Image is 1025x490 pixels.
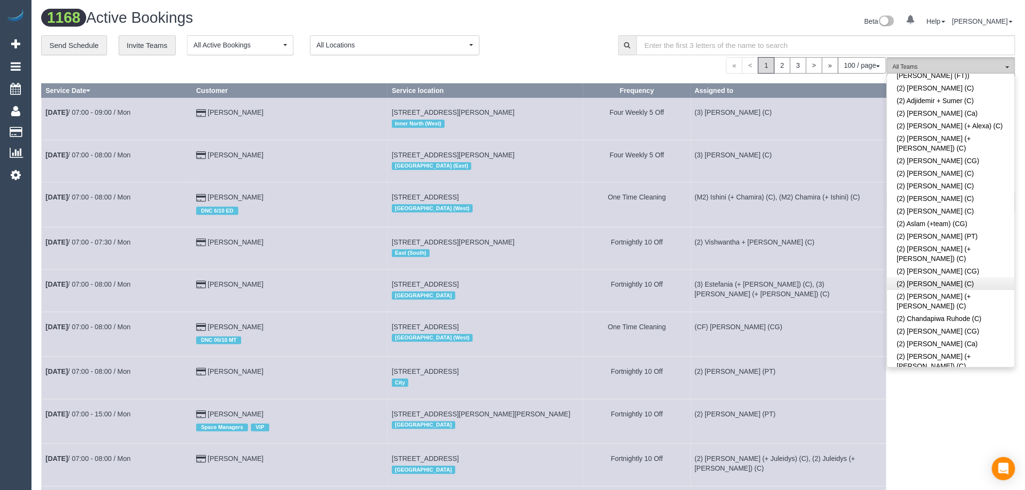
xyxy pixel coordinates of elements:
[583,183,690,227] td: Frequency
[316,40,467,50] span: All Locations
[42,444,192,486] td: Schedule date
[583,227,690,269] td: Frequency
[887,120,1015,132] a: (2) [PERSON_NAME] (+ Alexa) (C)
[388,357,583,399] td: Service location
[388,270,583,312] td: Service location
[887,325,1015,337] a: (2) [PERSON_NAME] (CG)
[887,180,1015,192] a: (2) [PERSON_NAME] (C)
[392,463,579,476] div: Location
[865,17,895,25] a: Beta
[887,94,1015,107] a: (2) Adjidemir + Sumer (C)
[388,312,583,356] td: Service location
[192,98,388,140] td: Customer
[46,108,68,116] b: [DATE]
[196,281,206,288] i: Credit Card Payment
[583,98,690,140] td: Frequency
[208,280,264,288] a: [PERSON_NAME]
[691,227,886,269] td: Assigned to
[758,57,775,74] span: 1
[119,35,176,56] a: Invite Teams
[192,140,388,182] td: Customer
[388,98,583,140] td: Service location
[392,367,459,375] span: [STREET_ADDRESS]
[392,162,471,170] span: [GEOGRAPHIC_DATA] (East)
[887,217,1015,230] a: (2) Aslam (+team) (CG)
[192,183,388,227] td: Customer
[46,323,68,331] b: [DATE]
[583,312,690,356] td: Frequency
[392,289,579,302] div: Location
[392,466,455,474] span: [GEOGRAPHIC_DATA]
[392,332,579,344] div: Location
[992,457,1015,480] div: Open Intercom Messenger
[41,10,521,26] h1: Active Bookings
[392,160,579,172] div: Location
[208,410,264,418] a: [PERSON_NAME]
[392,202,579,214] div: Location
[822,57,839,74] a: »
[388,227,583,269] td: Service location
[196,456,206,462] i: Credit Card Payment
[691,183,886,227] td: Assigned to
[790,57,807,74] a: 3
[887,57,1015,72] ol: All Teams
[6,10,25,23] img: Automaid Logo
[46,367,131,375] a: [DATE]/ 07:00 - 08:00 / Mon
[192,312,388,356] td: Customer
[208,151,264,159] a: [PERSON_NAME]
[42,227,192,269] td: Schedule date
[878,15,894,28] img: New interface
[187,35,294,55] button: All Active Bookings
[583,140,690,182] td: Frequency
[583,357,690,399] td: Frequency
[806,57,823,74] a: >
[192,84,388,98] th: Customer
[46,151,68,159] b: [DATE]
[196,239,206,246] i: Credit Card Payment
[251,424,269,431] span: VIP
[388,183,583,227] td: Service location
[887,107,1015,120] a: (2) [PERSON_NAME] (Ca)
[392,334,473,342] span: [GEOGRAPHIC_DATA] (West)
[196,368,206,375] i: Credit Card Payment
[893,63,1003,71] span: All Teams
[196,195,206,201] i: Credit Card Payment
[887,350,1015,372] a: (2) [PERSON_NAME] (+ [PERSON_NAME]) (C)
[392,379,408,386] span: City
[392,291,455,299] span: [GEOGRAPHIC_DATA]
[887,243,1015,265] a: (2) [PERSON_NAME] (+ [PERSON_NAME]) (C)
[392,410,571,418] span: [STREET_ADDRESS][PERSON_NAME][PERSON_NAME]
[887,154,1015,167] a: (2) [PERSON_NAME] (CG)
[887,277,1015,290] a: (2) [PERSON_NAME] (C)
[392,117,579,130] div: Location
[838,57,886,74] button: 100 / page
[42,270,192,312] td: Schedule date
[46,410,68,418] b: [DATE]
[208,323,264,331] a: [PERSON_NAME]
[42,357,192,399] td: Schedule date
[887,132,1015,154] a: (2) [PERSON_NAME] (+ [PERSON_NAME]) (C)
[41,35,107,56] a: Send Schedule
[887,192,1015,205] a: (2) [PERSON_NAME] (C)
[196,324,206,331] i: Credit Card Payment
[691,444,886,486] td: Assigned to
[392,323,459,331] span: [STREET_ADDRESS]
[392,419,579,431] div: Location
[46,455,68,462] b: [DATE]
[42,399,192,444] td: Schedule date
[887,312,1015,325] a: (2) Chandapiwa Ruhode (C)
[196,207,238,214] span: DNC 6/10 ED
[392,376,579,389] div: Location
[392,249,430,257] span: East (South)
[392,421,455,429] span: [GEOGRAPHIC_DATA]
[726,57,886,74] nav: Pagination navigation
[927,17,946,25] a: Help
[208,455,264,462] a: [PERSON_NAME]
[46,280,131,288] a: [DATE]/ 07:00 - 08:00 / Mon
[887,82,1015,94] a: (2) [PERSON_NAME] (C)
[46,193,68,201] b: [DATE]
[192,399,388,444] td: Customer
[742,57,759,74] span: <
[192,270,388,312] td: Customer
